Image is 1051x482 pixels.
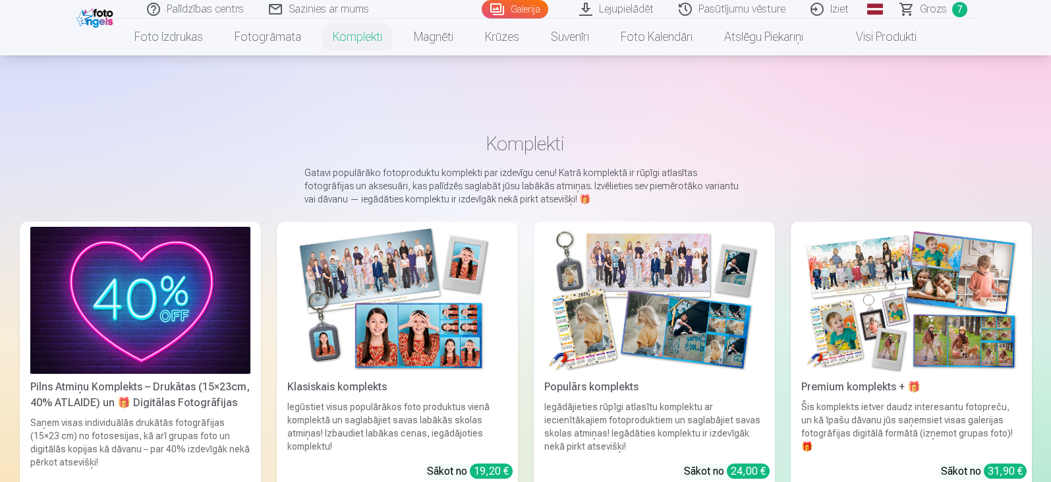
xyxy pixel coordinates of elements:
[952,2,967,17] span: 7
[708,18,819,55] a: Atslēgu piekariņi
[76,5,117,28] img: /fa1
[469,18,535,55] a: Krūzes
[219,18,317,55] a: Fotogrāmata
[544,227,764,374] img: Populārs komplekts
[317,18,398,55] a: Komplekti
[282,400,513,453] div: Iegūstiet visus populārākos foto produktus vienā komplektā un saglabājiet savas labākās skolas at...
[30,132,1021,156] h1: Komplekti
[920,1,947,17] span: Grozs
[535,18,605,55] a: Suvenīri
[25,379,256,411] div: Pilns Atmiņu Komplekts – Drukātas (15×23cm, 40% ATLAIDE) un 🎁 Digitālas Fotogrāfijas
[282,379,513,395] div: Klasiskais komplekts
[605,18,708,55] a: Foto kalendāri
[796,400,1027,453] div: Šis komplekts ietver daudz interesantu fotopreču, un kā īpašu dāvanu jūs saņemsiet visas galerija...
[539,400,770,453] div: Iegādājieties rūpīgi atlasītu komplektu ar iecienītākajiem fotoproduktiem un saglabājiet savas sk...
[796,379,1027,395] div: Premium komplekts + 🎁
[287,227,507,374] img: Klasiskais komplekts
[684,464,770,479] div: Sākot no
[727,464,770,479] div: 24,00 €
[539,379,770,395] div: Populārs komplekts
[470,464,513,479] div: 19,20 €
[984,464,1027,479] div: 31,90 €
[30,227,250,374] img: Pilns Atmiņu Komplekts – Drukātas (15×23cm, 40% ATLAIDE) un 🎁 Digitālas Fotogrāfijas
[119,18,219,55] a: Foto izdrukas
[801,227,1021,374] img: Premium komplekts + 🎁
[304,166,747,206] p: Gatavi populārāko fotoproduktu komplekti par izdevīgu cenu! Katrā komplektā ir rūpīgi atlasītas f...
[941,464,1027,479] div: Sākot no
[819,18,932,55] a: Visi produkti
[398,18,469,55] a: Magnēti
[427,464,513,479] div: Sākot no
